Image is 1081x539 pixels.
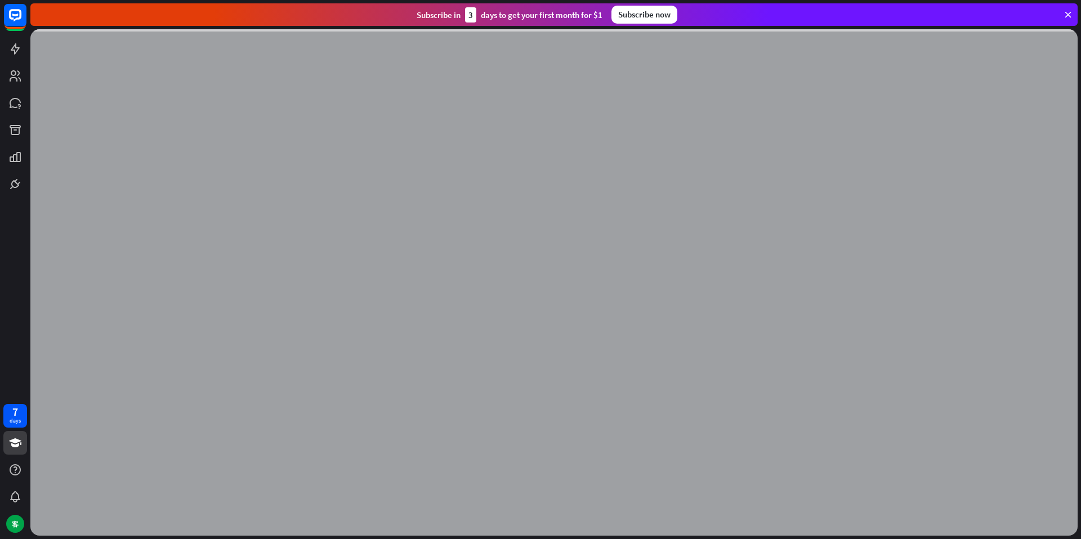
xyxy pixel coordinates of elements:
[12,407,18,417] div: 7
[465,7,476,23] div: 3
[611,6,677,24] div: Subscribe now
[6,515,24,533] div: 客
[3,404,27,428] a: 7 days
[417,7,602,23] div: Subscribe in days to get your first month for $1
[10,417,21,425] div: days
